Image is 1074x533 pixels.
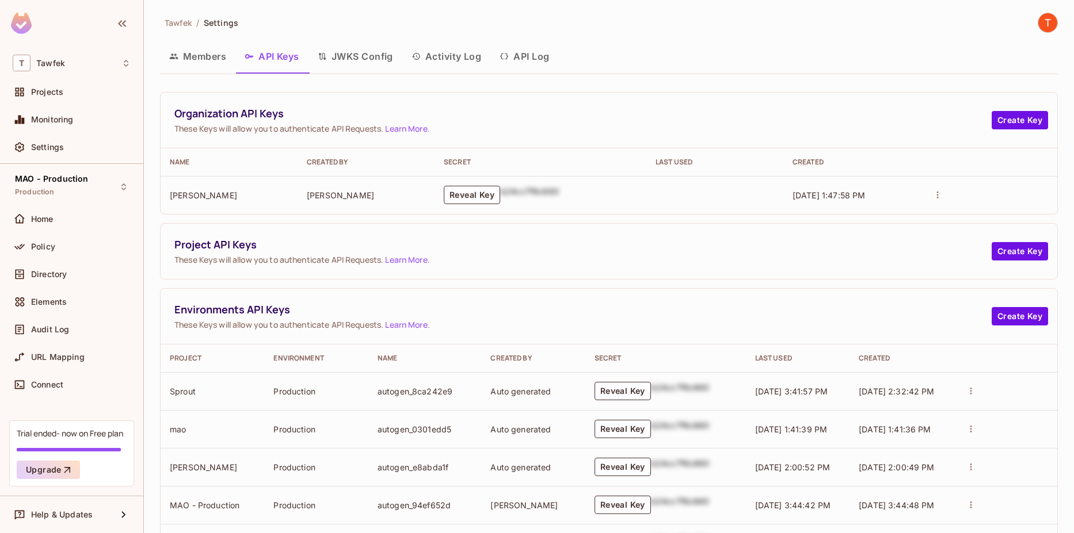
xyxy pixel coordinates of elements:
div: Created By [490,354,576,363]
span: Connect [31,380,63,389]
td: autogen_0301edd5 [368,410,482,448]
span: Settings [31,143,64,152]
span: Policy [31,242,55,251]
span: [DATE] 3:44:48 PM [859,500,935,510]
div: b24cc7f8c660 [651,496,710,514]
button: Reveal Key [595,496,651,514]
button: Reveal Key [595,420,651,438]
div: Last Used [656,158,774,167]
span: [DATE] 2:32:42 PM [859,386,935,396]
td: Production [264,410,368,448]
td: Sprout [161,372,264,410]
span: Workspace: Tawfek [36,59,65,68]
button: Members [160,42,235,71]
span: Monitoring [31,115,74,124]
td: Auto generated [481,410,585,448]
button: Create Key [992,307,1048,325]
span: MAO - Production [15,174,88,183]
span: [DATE] 3:41:57 PM [755,386,828,396]
span: Settings [204,17,238,28]
span: [DATE] 2:00:49 PM [859,462,935,472]
span: These Keys will allow you to authenticate API Requests. . [174,123,992,134]
button: actions [963,383,979,399]
button: Reveal Key [595,382,651,400]
div: Created [859,354,944,363]
button: API Log [490,42,558,71]
button: actions [963,421,979,437]
button: JWKS Config [309,42,402,71]
td: Production [264,448,368,486]
div: Secret [595,354,737,363]
span: Tawfek [165,17,192,28]
button: actions [963,459,979,475]
td: [PERSON_NAME] [481,486,585,524]
a: Learn More [385,123,427,134]
div: Project [170,354,255,363]
div: Trial ended- now on Free plan [17,428,123,439]
button: Upgrade [17,461,80,479]
span: Projects [31,87,63,97]
td: [PERSON_NAME] [161,448,264,486]
td: autogen_8ca242e9 [368,372,482,410]
img: SReyMgAAAABJRU5ErkJggg== [11,13,32,34]
div: b24cc7f8c660 [651,420,710,438]
div: b24cc7f8c660 [500,186,559,204]
td: autogen_94ef652d [368,486,482,524]
td: autogen_e8abda1f [368,448,482,486]
span: Audit Log [31,325,69,334]
img: Tawfek Daghistani [1038,13,1057,32]
span: [DATE] 1:47:58 PM [793,190,866,200]
td: Auto generated [481,372,585,410]
td: [PERSON_NAME] [298,176,435,214]
button: Create Key [992,242,1048,260]
span: Environments API Keys [174,302,992,317]
span: [DATE] 2:00:52 PM [755,462,831,472]
div: Last Used [755,354,840,363]
span: URL Mapping [31,352,85,362]
button: actions [930,187,946,203]
span: [DATE] 1:41:36 PM [859,424,931,434]
div: Created [793,158,911,167]
button: Reveal Key [595,458,651,476]
span: Project API Keys [174,237,992,252]
div: Name [170,158,288,167]
button: Activity Log [402,42,491,71]
li: / [196,17,199,28]
span: [DATE] 3:44:42 PM [755,500,831,510]
span: These Keys will allow you to authenticate API Requests. . [174,319,992,330]
span: Elements [31,297,67,306]
td: MAO - Production [161,486,264,524]
span: [DATE] 1:41:39 PM [755,424,828,434]
button: Create Key [992,111,1048,129]
button: Reveal Key [444,186,500,204]
td: mao [161,410,264,448]
div: Secret [444,158,637,167]
span: These Keys will allow you to authenticate API Requests. . [174,254,992,265]
span: Directory [31,270,67,279]
div: Created By [307,158,425,167]
div: b24cc7f8c660 [651,382,710,400]
span: Organization API Keys [174,106,992,121]
span: T [13,55,31,71]
td: Auto generated [481,448,585,486]
span: Home [31,214,54,224]
span: Production [15,187,55,197]
div: Environment [273,354,359,363]
span: Help & Updates [31,510,93,519]
td: [PERSON_NAME] [161,176,298,214]
a: Learn More [385,319,427,330]
td: Production [264,372,368,410]
button: actions [963,497,979,513]
button: API Keys [235,42,309,71]
a: Learn More [385,254,427,265]
td: Production [264,486,368,524]
div: Name [378,354,473,363]
div: b24cc7f8c660 [651,458,710,476]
